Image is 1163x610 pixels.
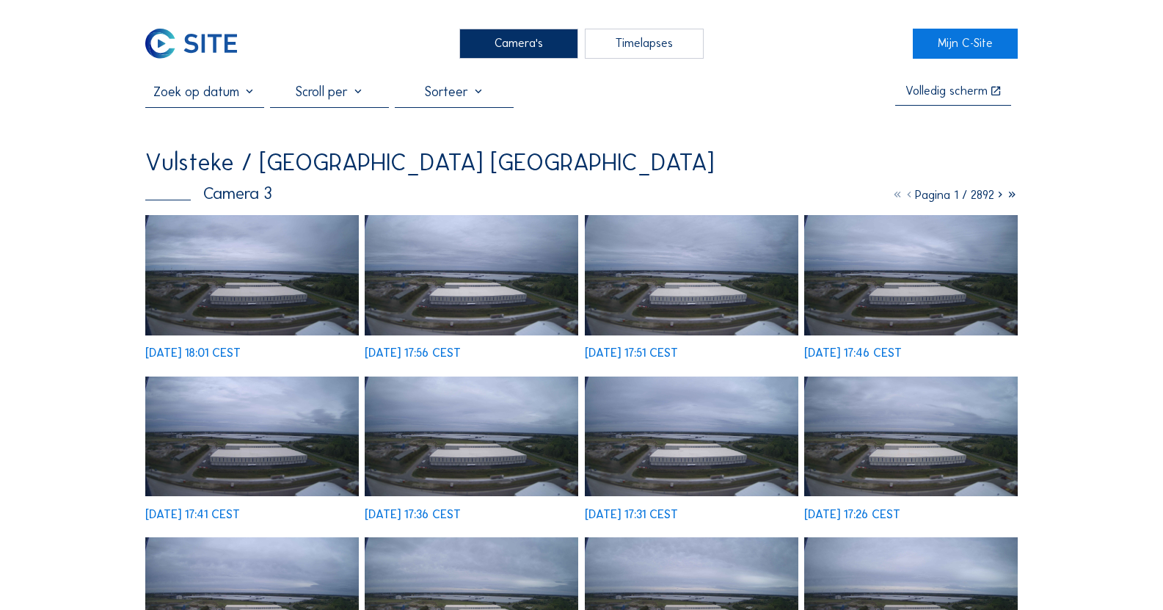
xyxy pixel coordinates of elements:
[365,215,578,335] img: image_53182433
[585,377,798,497] img: image_53182256
[145,29,250,59] a: C-SITE Logo
[145,150,714,174] div: Vulsteke / [GEOGRAPHIC_DATA] [GEOGRAPHIC_DATA]
[145,215,359,335] img: image_53182566
[804,215,1018,335] img: image_53182366
[365,347,461,359] div: [DATE] 17:56 CEST
[145,509,240,520] div: [DATE] 17:41 CEST
[585,347,678,359] div: [DATE] 17:51 CEST
[145,185,272,202] div: Camera 3
[585,509,678,520] div: [DATE] 17:31 CEST
[804,347,902,359] div: [DATE] 17:46 CEST
[365,509,461,520] div: [DATE] 17:36 CEST
[915,188,994,202] span: Pagina 1 / 2892
[804,377,1018,497] img: image_53182221
[365,377,578,497] img: image_53182295
[145,84,264,100] input: Zoek op datum 󰅀
[585,29,704,59] div: Timelapses
[804,509,900,520] div: [DATE] 17:26 CEST
[913,29,1018,59] a: Mijn C-Site
[905,85,988,98] div: Volledig scherm
[459,29,578,59] div: Camera's
[145,347,241,359] div: [DATE] 18:01 CEST
[585,215,798,335] img: image_53182403
[145,377,359,497] img: image_53182328
[145,29,236,59] img: C-SITE Logo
